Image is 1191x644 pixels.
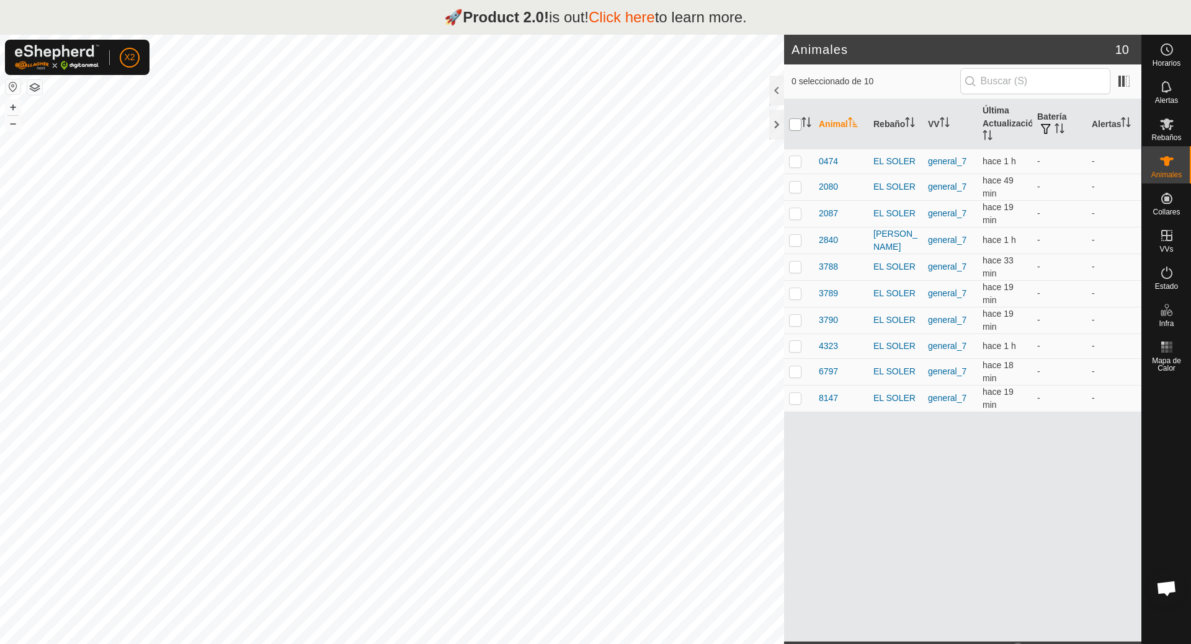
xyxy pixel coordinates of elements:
[1159,245,1173,253] span: VVs
[819,287,838,300] span: 3789
[1032,358,1087,385] td: -
[983,175,1014,198] span: 18 sept 2025, 14:32
[848,119,858,129] p-sorticon: Activar para ordenar
[873,340,918,353] div: EL SOLER
[1153,60,1180,67] span: Horarios
[6,100,20,115] button: +
[444,6,747,29] p: 🚀 is out! to learn more.
[1159,320,1174,327] span: Infra
[1155,97,1178,104] span: Alertas
[983,156,1016,166] span: 18 sept 2025, 14:17
[1087,280,1141,307] td: -
[873,314,918,327] div: EL SOLER
[124,51,135,64] span: X2
[983,309,1014,332] span: 18 sept 2025, 15:02
[873,287,918,300] div: EL SOLER
[1087,99,1141,149] th: Alertas
[1032,307,1087,333] td: -
[1032,227,1087,254] td: -
[1087,307,1141,333] td: -
[1148,570,1185,607] div: Chat abierto
[983,282,1014,305] span: 18 sept 2025, 15:02
[1151,171,1182,179] span: Animales
[928,235,966,245] a: general_7
[868,99,923,149] th: Rebaño
[819,340,838,353] span: 4323
[928,366,966,376] a: general_7
[873,260,918,273] div: EL SOLER
[1145,357,1188,372] span: Mapa de Calor
[1032,385,1087,412] td: -
[873,227,918,254] div: [PERSON_NAME]
[983,255,1014,278] span: 18 sept 2025, 14:47
[983,360,1014,383] span: 18 sept 2025, 15:02
[928,182,966,192] a: general_7
[1032,99,1087,149] th: Batería
[6,116,20,131] button: –
[1087,358,1141,385] td: -
[905,119,915,129] p-sorticon: Activar para ordenar
[463,9,549,25] strong: Product 2.0!
[1087,149,1141,174] td: -
[928,288,966,298] a: general_7
[15,45,99,70] img: Logo Gallagher
[1032,254,1087,280] td: -
[819,314,838,327] span: 3790
[1115,40,1129,59] span: 10
[819,260,838,273] span: 3788
[1032,174,1087,200] td: -
[983,132,993,142] p-sorticon: Activar para ordenar
[1121,119,1131,129] p-sorticon: Activar para ordenar
[589,9,655,25] a: Click here
[1153,208,1180,216] span: Collares
[1032,200,1087,227] td: -
[819,155,838,168] span: 0474
[928,393,966,403] a: general_7
[1151,134,1181,141] span: Rebaños
[873,180,918,193] div: EL SOLER
[792,42,1115,57] h2: Animales
[928,315,966,325] a: general_7
[27,80,42,95] button: Capas del Mapa
[819,392,838,405] span: 8147
[814,99,868,149] th: Animal
[801,119,811,129] p-sorticon: Activar para ordenar
[1087,227,1141,254] td: -
[6,79,20,94] button: Restablecer Mapa
[819,180,838,193] span: 2080
[1087,174,1141,200] td: -
[819,365,838,378] span: 6797
[978,99,1032,149] th: Última Actualización
[819,234,838,247] span: 2840
[983,341,1016,351] span: 18 sept 2025, 13:47
[1087,385,1141,412] td: -
[873,365,918,378] div: EL SOLER
[873,207,918,220] div: EL SOLER
[1087,200,1141,227] td: -
[1032,149,1087,174] td: -
[928,156,966,166] a: general_7
[928,208,966,218] a: general_7
[960,68,1110,94] input: Buscar (S)
[983,235,1016,245] span: 18 sept 2025, 13:32
[983,202,1014,225] span: 18 sept 2025, 15:02
[873,155,918,168] div: EL SOLER
[1032,333,1087,358] td: -
[940,119,950,129] p-sorticon: Activar para ordenar
[928,341,966,351] a: general_7
[1087,333,1141,358] td: -
[1032,280,1087,307] td: -
[1087,254,1141,280] td: -
[792,75,960,88] span: 0 seleccionado de 10
[928,262,966,271] a: general_7
[1055,125,1064,135] p-sorticon: Activar para ordenar
[983,387,1014,410] span: 18 sept 2025, 15:02
[873,392,918,405] div: EL SOLER
[1155,283,1178,290] span: Estado
[923,99,978,149] th: VV
[819,207,838,220] span: 2087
